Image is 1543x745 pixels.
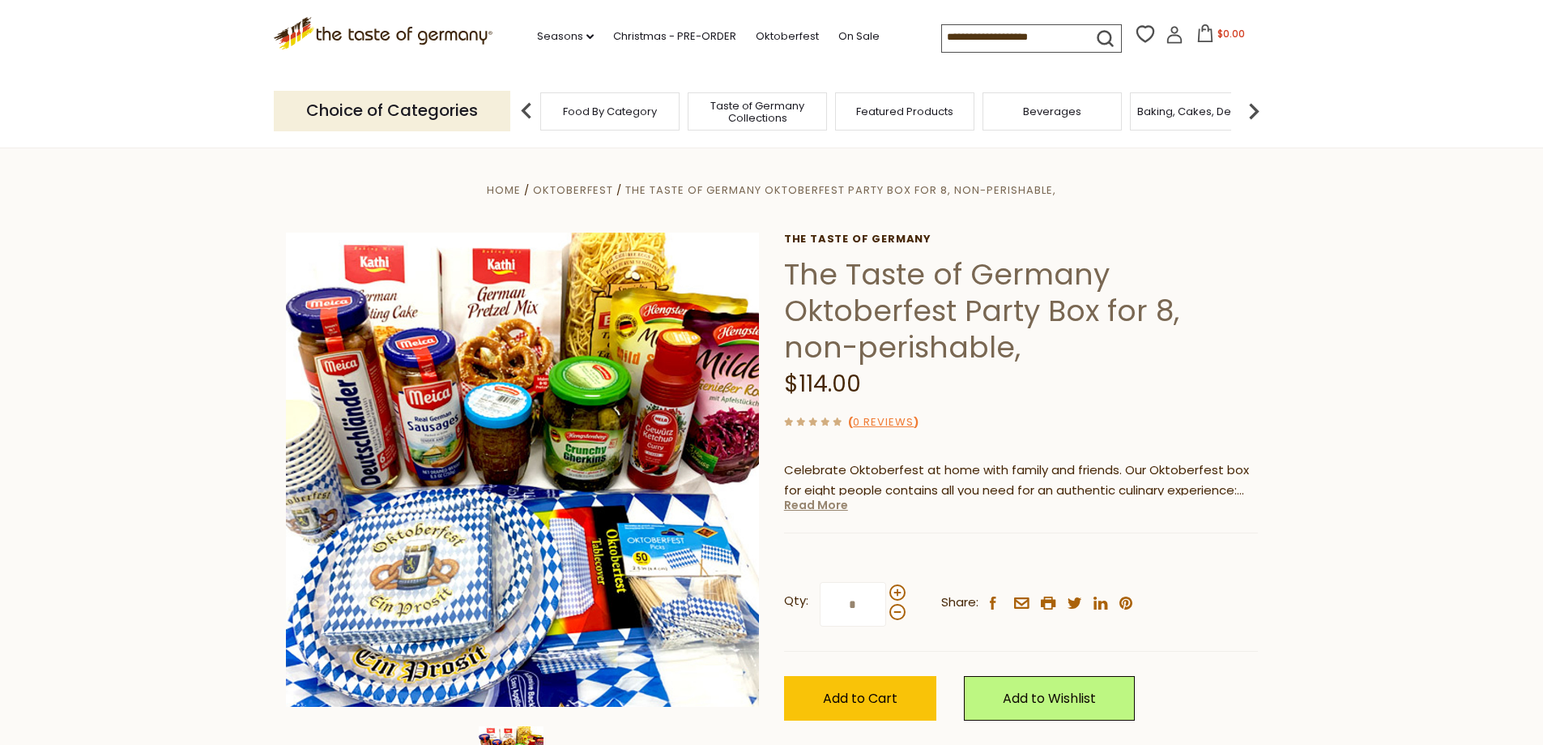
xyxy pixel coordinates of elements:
[853,414,914,431] a: 0 Reviews
[1187,24,1255,49] button: $0.00
[784,233,1258,246] a: The Taste of Germany
[856,105,953,118] a: Featured Products
[625,182,1056,198] a: The Taste of Germany Oktoberfest Party Box for 8, non-perishable,
[1217,27,1245,41] span: $0.00
[823,689,897,708] span: Add to Cart
[784,460,1258,501] p: Celebrate Oktoberfest at home with family and friends. Our Oktoberfest box for eight people conta...
[784,591,808,611] strong: Qty:
[820,582,886,627] input: Qty:
[537,28,594,45] a: Seasons
[510,95,543,127] img: previous arrow
[838,28,880,45] a: On Sale
[487,182,521,198] a: Home
[784,368,861,400] span: $114.00
[1238,95,1270,127] img: next arrow
[756,28,819,45] a: Oktoberfest
[1023,105,1081,118] a: Beverages
[274,91,510,131] p: Choice of Categories
[784,497,848,513] a: Read More
[784,676,936,721] button: Add to Cart
[941,593,978,613] span: Share:
[533,182,613,198] a: Oktoberfest
[693,100,822,124] a: Taste of Germany Collections
[286,233,760,707] img: The Taste of Germany Oktoberfest Party Box for 8, non-perishable,
[613,28,736,45] a: Christmas - PRE-ORDER
[964,676,1135,721] a: Add to Wishlist
[563,105,657,118] a: Food By Category
[1137,105,1263,118] a: Baking, Cakes, Desserts
[848,414,919,430] span: ( )
[784,256,1258,366] h1: The Taste of Germany Oktoberfest Party Box for 8, non-perishable,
